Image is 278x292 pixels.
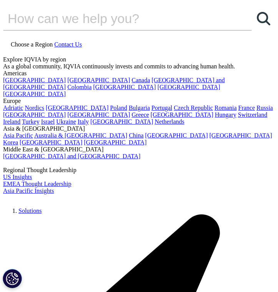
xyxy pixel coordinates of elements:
a: Canada [132,77,150,83]
a: Search [252,7,275,30]
a: [GEOGRAPHIC_DATA] [157,84,220,90]
a: [GEOGRAPHIC_DATA] [210,132,272,139]
a: China [129,132,143,139]
a: [GEOGRAPHIC_DATA] [67,111,130,118]
a: [GEOGRAPHIC_DATA] [84,139,146,146]
a: Asia Pacific [3,132,33,139]
a: [GEOGRAPHIC_DATA] [3,77,66,83]
a: [GEOGRAPHIC_DATA] [3,111,66,118]
input: Search [3,7,235,30]
a: [GEOGRAPHIC_DATA] [151,111,213,118]
a: Contact Us [54,41,82,48]
a: Switzerland [238,111,267,118]
div: Europe [3,98,275,105]
div: Middle East & [GEOGRAPHIC_DATA] [3,146,275,153]
a: [GEOGRAPHIC_DATA] [20,139,82,146]
div: Americas [3,70,275,77]
a: Poland [110,105,127,111]
a: [GEOGRAPHIC_DATA] [46,105,108,111]
a: Romania [215,105,237,111]
a: [GEOGRAPHIC_DATA] and [GEOGRAPHIC_DATA] [3,77,225,90]
a: [GEOGRAPHIC_DATA] [3,91,66,97]
span: Choose a Region [11,41,53,48]
a: Korea [3,139,18,146]
a: EMEA Thought Leadership [3,181,71,187]
a: [GEOGRAPHIC_DATA] [93,84,156,90]
a: Turkey [22,118,40,125]
a: Greece [132,111,149,118]
a: Solutions [18,207,42,214]
a: Italy [78,118,89,125]
a: Ukraine [56,118,76,125]
a: Czech Republic [174,105,213,111]
a: Netherlands [155,118,184,125]
a: Ireland [3,118,20,125]
button: Cookies Settings [3,269,22,288]
a: Russia [256,105,273,111]
svg: Search [257,12,270,25]
a: Adriatic [3,105,23,111]
a: Bulgaria [129,105,150,111]
a: Colombia [67,84,92,90]
a: [GEOGRAPHIC_DATA] [67,77,130,83]
a: [GEOGRAPHIC_DATA] [90,118,153,125]
a: [GEOGRAPHIC_DATA] and [GEOGRAPHIC_DATA] [3,153,140,159]
a: Australia & [GEOGRAPHIC_DATA] [34,132,127,139]
div: Asia & [GEOGRAPHIC_DATA] [3,125,275,132]
a: Asia Pacific Insights [3,187,54,194]
a: Portugal [151,105,172,111]
a: Nordics [25,105,44,111]
a: Israel [41,118,55,125]
a: France [238,105,255,111]
div: Regional Thought Leadership [3,167,275,174]
a: US Insights [3,174,32,180]
a: Hungary [215,111,236,118]
a: [GEOGRAPHIC_DATA] [145,132,208,139]
div: As a global community, IQVIA continuously invests and commits to advancing human health. [3,63,275,70]
div: Explore IQVIA by region [3,56,275,63]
